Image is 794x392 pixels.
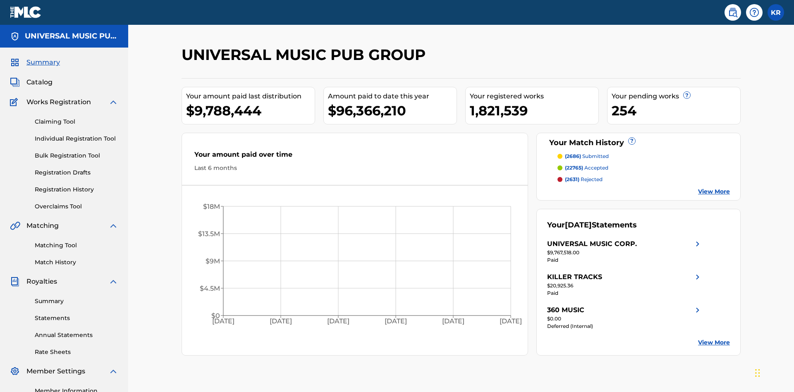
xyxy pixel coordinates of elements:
[547,272,602,282] div: KILLER TRACKS
[203,203,220,210] tspan: $18M
[108,221,118,231] img: expand
[26,57,60,67] span: Summary
[693,272,703,282] img: right chevron icon
[547,323,703,330] div: Deferred (Internal)
[768,4,784,21] div: User Menu
[35,331,118,339] a: Annual Statements
[547,315,703,323] div: $0.00
[565,165,583,171] span: (22765)
[35,314,118,323] a: Statements
[565,164,608,172] p: accepted
[182,45,430,64] h2: UNIVERSAL MUSIC PUB GROUP
[547,249,703,256] div: $9,767,518.00
[557,153,730,160] a: (2686) submitted
[108,277,118,287] img: expand
[10,57,20,67] img: Summary
[10,97,21,107] img: Works Registration
[26,97,91,107] span: Works Registration
[200,284,220,292] tspan: $4.5M
[385,318,407,325] tspan: [DATE]
[35,297,118,306] a: Summary
[10,366,20,376] img: Member Settings
[35,241,118,250] a: Matching Tool
[565,153,581,159] span: (2686)
[547,239,637,249] div: UNIVERSAL MUSIC CORP.
[698,338,730,347] a: View More
[565,176,603,183] p: rejected
[10,77,53,87] a: CatalogCatalog
[10,77,20,87] img: Catalog
[565,153,609,160] p: submitted
[186,101,315,120] div: $9,788,444
[10,277,20,287] img: Royalties
[35,134,118,143] a: Individual Registration Tool
[749,7,759,17] img: help
[746,4,763,21] div: Help
[547,137,730,148] div: Your Match History
[629,138,635,144] span: ?
[26,277,57,287] span: Royalties
[442,318,464,325] tspan: [DATE]
[26,221,59,231] span: Matching
[612,91,740,101] div: Your pending works
[565,176,579,182] span: (2631)
[565,220,592,229] span: [DATE]
[612,101,740,120] div: 254
[693,305,703,315] img: right chevron icon
[557,176,730,183] a: (2631) rejected
[470,91,598,101] div: Your registered works
[547,289,703,297] div: Paid
[10,6,42,18] img: MLC Logo
[547,305,584,315] div: 360 MUSIC
[35,168,118,177] a: Registration Drafts
[755,361,760,385] div: Drag
[327,318,349,325] tspan: [DATE]
[108,366,118,376] img: expand
[186,91,315,101] div: Your amount paid last distribution
[212,318,234,325] tspan: [DATE]
[547,305,703,330] a: 360 MUSICright chevron icon$0.00Deferred (Internal)
[35,348,118,356] a: Rate Sheets
[108,97,118,107] img: expand
[684,92,690,98] span: ?
[270,318,292,325] tspan: [DATE]
[10,57,60,67] a: SummarySummary
[198,230,220,238] tspan: $13.5M
[547,239,703,264] a: UNIVERSAL MUSIC CORP.right chevron icon$9,767,518.00Paid
[10,221,20,231] img: Matching
[698,187,730,196] a: View More
[211,312,220,320] tspan: $0
[35,202,118,211] a: Overclaims Tool
[10,31,20,41] img: Accounts
[328,91,457,101] div: Amount paid to date this year
[693,239,703,249] img: right chevron icon
[500,318,522,325] tspan: [DATE]
[194,164,515,172] div: Last 6 months
[470,101,598,120] div: 1,821,539
[547,220,637,231] div: Your Statements
[35,117,118,126] a: Claiming Tool
[728,7,738,17] img: search
[26,77,53,87] span: Catalog
[725,4,741,21] a: Public Search
[194,150,515,164] div: Your amount paid over time
[547,272,703,297] a: KILLER TRACKSright chevron icon$20,925.36Paid
[35,151,118,160] a: Bulk Registration Tool
[328,101,457,120] div: $96,366,210
[26,366,85,376] span: Member Settings
[206,257,220,265] tspan: $9M
[557,164,730,172] a: (22765) accepted
[547,256,703,264] div: Paid
[753,352,794,392] iframe: Chat Widget
[35,258,118,267] a: Match History
[35,185,118,194] a: Registration History
[547,282,703,289] div: $20,925.36
[25,31,118,41] h5: UNIVERSAL MUSIC PUB GROUP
